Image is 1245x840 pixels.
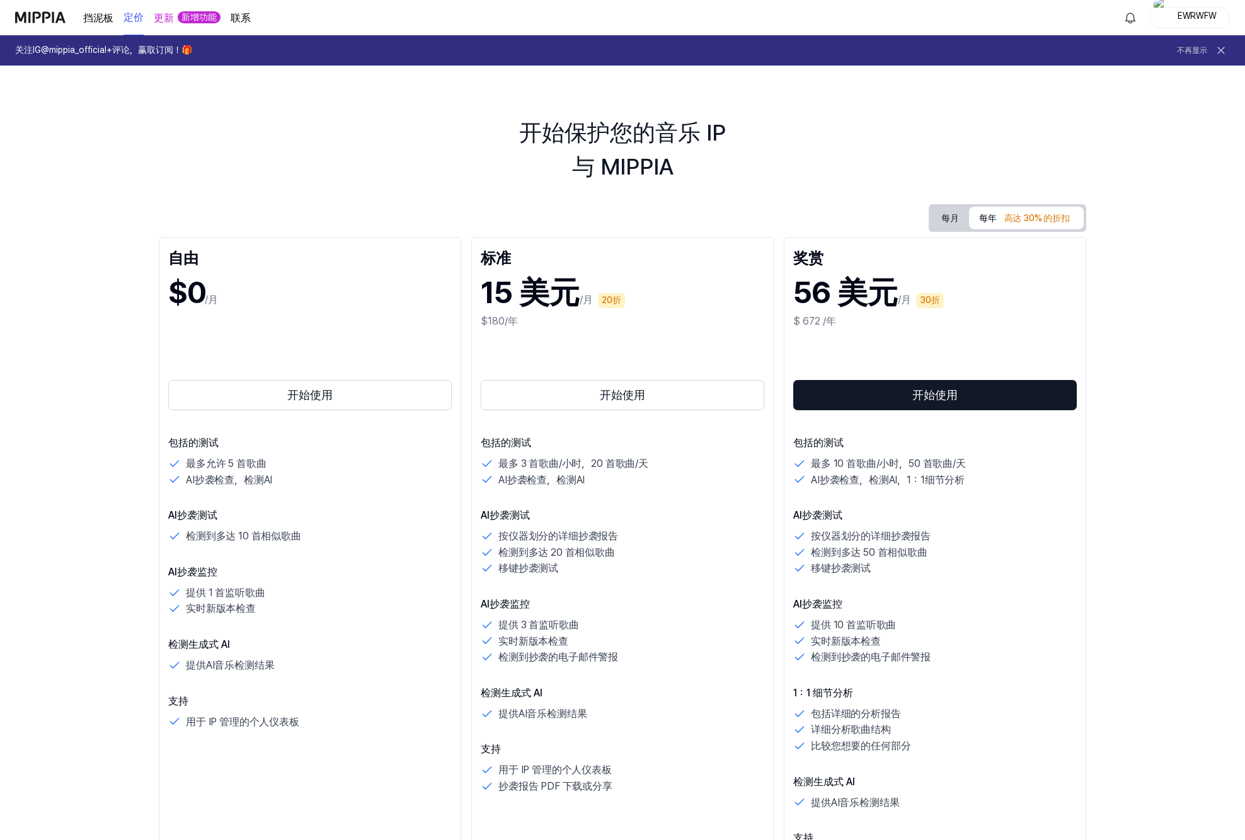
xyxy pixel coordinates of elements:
p: 最多 3 首歌曲/小时，20 首歌曲/天 [498,456,648,472]
p: 提供AI音乐检测结果 [811,795,899,811]
p: 包括详细的分析报告 [811,706,901,722]
a: 定价 [123,1,144,35]
p: 抄袭报告 PDF 下载或分享 [498,778,612,795]
p: 移键抄袭测试 [498,560,558,577]
h1: 15 美元 [481,272,580,314]
p: 支持 [168,694,452,709]
p: AI抄袭监控 [793,597,1077,612]
p: 实时新版本检查 [498,633,568,650]
p: 详细分析歌曲结构 [811,722,891,738]
button: 开始使用 [168,380,452,410]
h1: $0 [168,272,205,314]
a: 挡泥板 [83,11,113,26]
p: /月 [898,292,911,308]
p: /月 [580,292,593,308]
p: AI抄袭测试 [793,508,1077,523]
div: $ 672 /年 [793,314,1077,329]
p: AI抄袭检查，检测AI [186,472,272,488]
p: 用于 IP 管理的个人仪表板 [498,762,612,778]
p: 提供 10 首监听歌曲 [811,617,896,633]
p: 检测生成式 AI [481,686,764,701]
p: 1：1 细节分析 [793,686,1077,701]
a: 开始使用 [168,377,452,413]
div: 30折 [916,293,944,308]
div: 自由 [168,246,452,267]
p: 移键抄袭测试 [811,560,871,577]
div: 高达 30% 的折扣 [1001,211,1074,226]
p: 最多 10 首歌曲/小时，50 首歌曲/天 [811,456,966,472]
p: 最多允许 5 首歌曲 [186,456,266,472]
p: 按仪器划分的详细抄袭报告 [498,528,618,544]
p: AI抄袭监控 [168,565,452,580]
p: 提供 3 首监听歌曲 [498,617,578,633]
p: 检测到多达 10 首相似歌曲 [186,528,301,544]
h1: 56 美元 [793,272,898,314]
p: 包括的测试 [481,435,764,451]
div: 奖赏 [793,246,1077,267]
button: 每月 [931,209,969,228]
p: 支持 [481,742,764,757]
a: 联系 [231,11,251,26]
button: 开始使用 [793,380,1077,410]
font: 每年 [979,212,997,225]
p: 按仪器划分的详细抄袭报告 [811,528,931,544]
a: 开始使用 [481,377,764,413]
p: 实时新版本检查 [186,601,256,617]
p: 检测到多达 20 首相似歌曲 [498,544,615,561]
div: 新增功能 [178,11,221,24]
a: 更新 [154,11,174,26]
p: 实时新版本检查 [811,633,881,650]
p: 提供AI音乐检测结果 [186,657,274,674]
p: 比较您想要的任何部分 [811,738,910,754]
h1: 关注IG@mippia_official+评论，赢取订阅！🎁 [15,44,192,57]
p: AI抄袭检查，检测AI [498,472,585,488]
p: 提供 1 首监听歌曲 [186,585,265,601]
p: 检测生成式 AI [168,637,452,652]
p: AI抄袭监控 [481,597,764,612]
img: 알림 [1123,10,1138,25]
p: 用于 IP 管理的个人仪表板 [186,714,299,730]
button: 开始使用 [481,380,764,410]
button: 不再显示 [1177,45,1207,56]
div: 20折 [598,293,625,308]
p: AI抄袭检查，检测AI，1：1细节分析 [811,472,965,488]
button: 轮廓EWRWFW [1149,7,1230,28]
p: 提供AI音乐检测结果 [498,706,587,722]
p: 检测生成式 AI [793,774,1077,790]
p: AI抄袭测试 [481,508,764,523]
div: EWRWFW [1173,10,1222,24]
p: 包括的测试 [168,435,452,451]
div: 标准 [481,246,764,267]
p: 包括的测试 [793,435,1077,451]
p: AI抄袭测试 [168,508,452,523]
p: 检测到抄袭的电子邮件警报 [811,649,931,665]
p: 检测到多达 50 首相似歌曲 [811,544,927,561]
p: /月 [205,292,218,308]
div: $180/年 [481,314,764,329]
a: 开始使用 [793,377,1077,413]
p: 检测到抄袭的电子邮件警报 [498,649,618,665]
